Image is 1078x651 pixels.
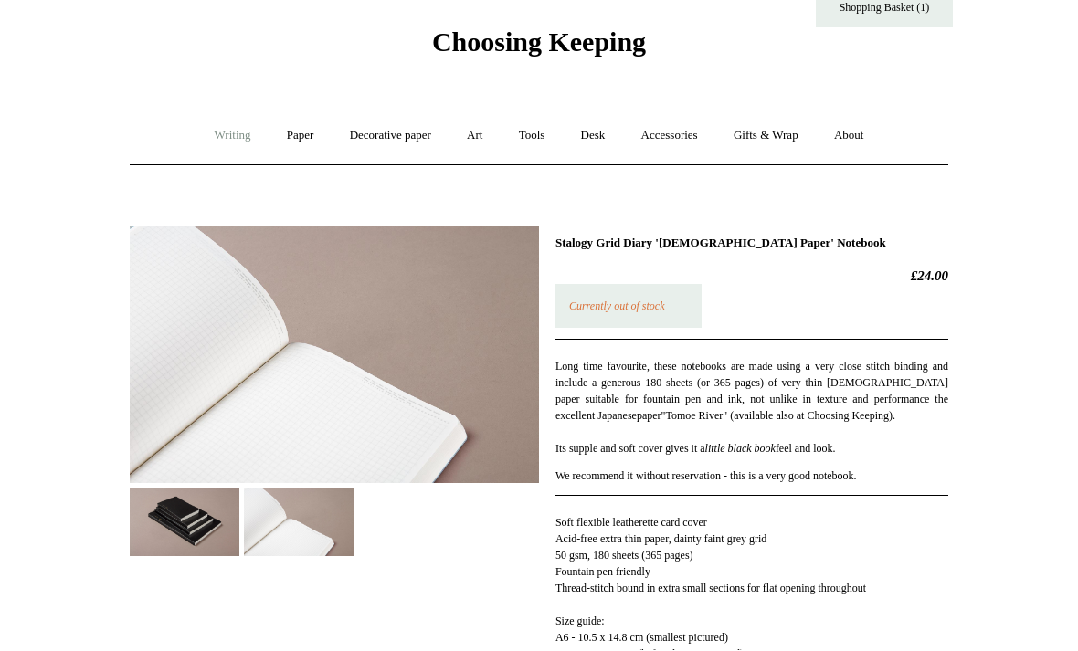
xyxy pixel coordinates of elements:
img: Stalogy Grid Diary 'Bible Paper' Notebook [130,227,539,484]
span: Fountain pen friendly [555,566,650,579]
h2: £24.00 [555,268,948,285]
span: Choosing Keeping [432,27,646,58]
a: Desk [565,112,622,161]
span: Acid-free extra thin paper, dainty faint grey grid [555,533,766,546]
a: Accessories [625,112,714,161]
em: little black book [705,443,776,456]
em: Currently out of stock [569,300,665,313]
span: paper [637,410,661,423]
span: 50 gsm, 180 sheets (365 pages) [555,550,693,562]
h1: Stalogy Grid Diary '[DEMOGRAPHIC_DATA] Paper' Notebook [555,236,948,251]
span: Thread-stitch bound in extra small sections for flat opening throughout [555,583,866,595]
span: Soft flexible leatherette card cover [555,517,707,530]
img: Stalogy Grid Diary 'Bible Paper' Notebook [130,488,239,557]
p: We recommend it without reservation - this is a very good notebook. [555,468,948,485]
a: Decorative paper [333,112,448,161]
a: Choosing Keeping [432,42,646,55]
img: Stalogy Grid Diary 'Bible Paper' Notebook [244,488,354,557]
a: Paper [270,112,331,161]
a: Gifts & Wrap [717,112,815,161]
a: Writing [198,112,268,161]
a: About [818,112,881,161]
a: Art [450,112,499,161]
p: Long time favourite, these notebooks are made using a very close stitch binding and include a gen... [555,359,948,457]
a: Tools [502,112,562,161]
